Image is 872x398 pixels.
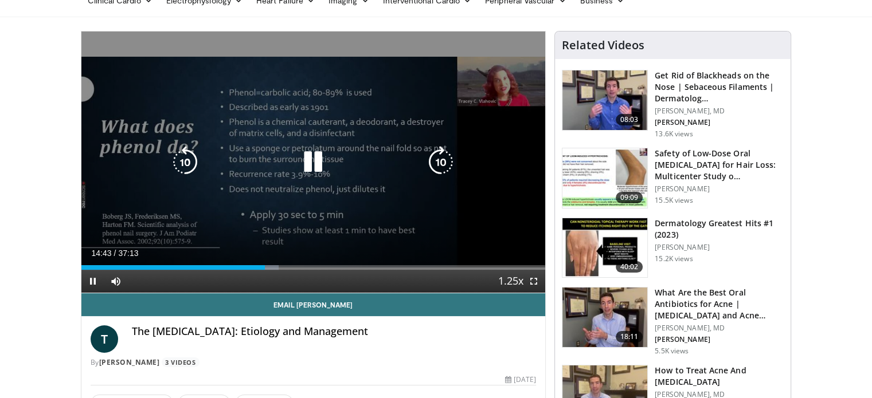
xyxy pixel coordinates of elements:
p: 5.5K views [655,346,689,356]
h3: How to Treat Acne And [MEDICAL_DATA] [655,365,784,388]
p: [PERSON_NAME], MD [655,107,784,116]
button: Playback Rate [499,270,522,293]
h3: What Are the Best Oral Antibiotics for Acne | [MEDICAL_DATA] and Acne… [655,287,784,321]
a: 3 Videos [162,357,200,367]
a: T [91,325,118,353]
p: [PERSON_NAME] [655,184,784,194]
img: 167f4955-2110-4677-a6aa-4d4647c2ca19.150x105_q85_crop-smart_upscale.jpg [562,218,647,278]
a: [PERSON_NAME] [99,357,160,367]
span: 18:11 [616,331,643,342]
span: 40:02 [616,261,643,273]
a: 09:09 Safety of Low-Dose Oral [MEDICAL_DATA] for Hair Loss: Multicenter Study o… [PERSON_NAME] 15... [562,148,784,208]
span: / [114,249,116,258]
p: [PERSON_NAME] [655,335,784,344]
button: Fullscreen [522,270,545,293]
p: [PERSON_NAME] [655,243,784,252]
span: 14:43 [92,249,112,258]
a: 40:02 Dermatology Greatest Hits #1 (2023) [PERSON_NAME] 15.2K views [562,218,784,278]
p: [PERSON_NAME], MD [655,324,784,333]
p: 15.2K views [655,254,693,263]
img: cd394936-f734-46a2-a1c5-7eff6e6d7a1f.150x105_q85_crop-smart_upscale.jpg [562,287,647,347]
video-js: Video Player [81,31,546,293]
img: 83a686ce-4f43-4faf-a3e0-1f3ad054bd57.150x105_q85_crop-smart_upscale.jpg [562,148,647,208]
img: 54dc8b42-62c8-44d6-bda4-e2b4e6a7c56d.150x105_q85_crop-smart_upscale.jpg [562,70,647,130]
h4: Related Videos [562,38,644,52]
span: 37:13 [118,249,138,258]
a: 18:11 What Are the Best Oral Antibiotics for Acne | [MEDICAL_DATA] and Acne… [PERSON_NAME], MD [P... [562,287,784,356]
p: 13.6K views [655,129,693,139]
div: By [91,357,537,368]
h3: Get Rid of Blackheads on the Nose | Sebaceous Filaments | Dermatolog… [655,70,784,104]
p: 15.5K views [655,196,693,205]
a: Email [PERSON_NAME] [81,293,546,316]
button: Mute [104,270,127,293]
span: 08:03 [616,114,643,125]
h4: The [MEDICAL_DATA]: Etiology and Management [132,325,537,338]
div: [DATE] [505,375,536,385]
h3: Safety of Low-Dose Oral [MEDICAL_DATA] for Hair Loss: Multicenter Study o… [655,148,784,182]
button: Pause [81,270,104,293]
p: [PERSON_NAME] [655,118,784,127]
h3: Dermatology Greatest Hits #1 (2023) [655,218,784,241]
a: 08:03 Get Rid of Blackheads on the Nose | Sebaceous Filaments | Dermatolog… [PERSON_NAME], MD [PE... [562,70,784,139]
div: Progress Bar [81,265,546,270]
span: 09:09 [616,192,643,203]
